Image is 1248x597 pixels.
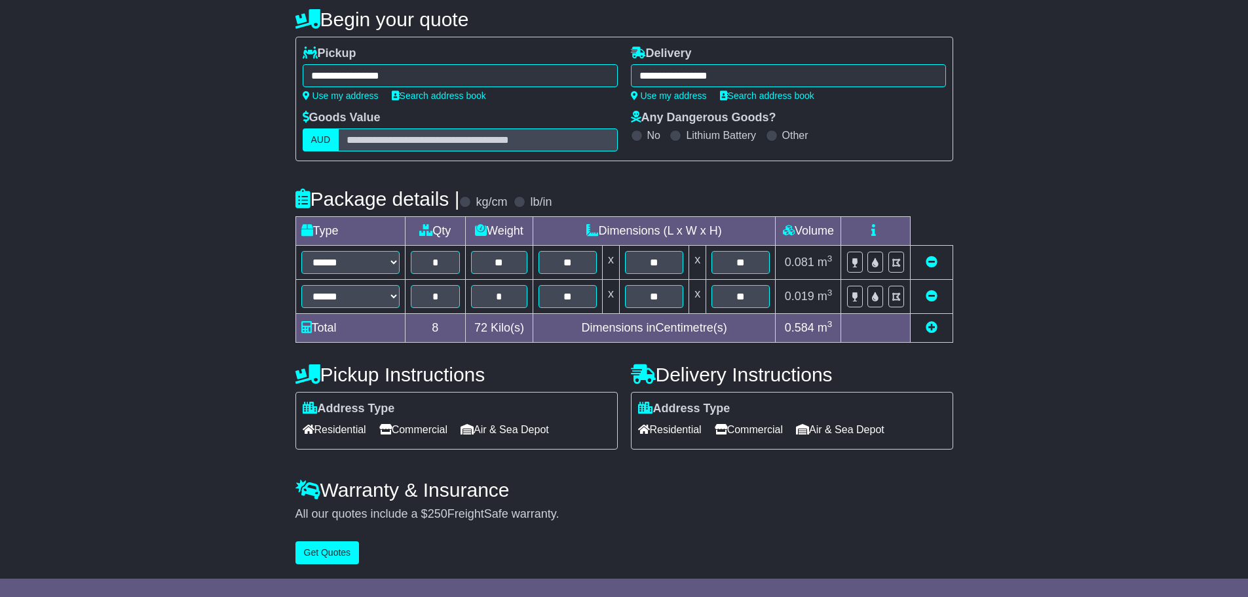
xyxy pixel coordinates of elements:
[827,288,833,298] sup: 3
[827,254,833,263] sup: 3
[461,419,549,440] span: Air & Sea Depot
[926,290,937,303] a: Remove this item
[295,364,618,385] h4: Pickup Instructions
[295,188,460,210] h4: Package details |
[631,47,692,61] label: Delivery
[686,129,756,142] label: Lithium Battery
[392,90,486,101] a: Search address book
[530,195,552,210] label: lb/in
[796,419,884,440] span: Air & Sea Depot
[428,507,447,520] span: 250
[295,314,405,343] td: Total
[785,256,814,269] span: 0.081
[303,47,356,61] label: Pickup
[785,321,814,334] span: 0.584
[782,129,808,142] label: Other
[295,9,953,30] h4: Begin your quote
[295,217,405,246] td: Type
[776,217,841,246] td: Volume
[827,319,833,329] sup: 3
[474,321,487,334] span: 72
[405,314,466,343] td: 8
[295,507,953,522] div: All our quotes include a $ FreightSafe warranty.
[785,290,814,303] span: 0.019
[720,90,814,101] a: Search address book
[926,321,937,334] a: Add new item
[647,129,660,142] label: No
[295,479,953,501] h4: Warranty & Insurance
[689,246,706,280] td: x
[818,321,833,334] span: m
[466,217,533,246] td: Weight
[631,90,707,101] a: Use my address
[638,402,730,416] label: Address Type
[476,195,507,210] label: kg/cm
[303,128,339,151] label: AUD
[303,402,395,416] label: Address Type
[303,111,381,125] label: Goods Value
[818,256,833,269] span: m
[295,541,360,564] button: Get Quotes
[533,314,776,343] td: Dimensions in Centimetre(s)
[631,111,776,125] label: Any Dangerous Goods?
[715,419,783,440] span: Commercial
[303,419,366,440] span: Residential
[689,280,706,314] td: x
[379,419,447,440] span: Commercial
[638,419,702,440] span: Residential
[602,246,619,280] td: x
[405,217,466,246] td: Qty
[466,314,533,343] td: Kilo(s)
[533,217,776,246] td: Dimensions (L x W x H)
[818,290,833,303] span: m
[303,90,379,101] a: Use my address
[602,280,619,314] td: x
[631,364,953,385] h4: Delivery Instructions
[926,256,937,269] a: Remove this item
